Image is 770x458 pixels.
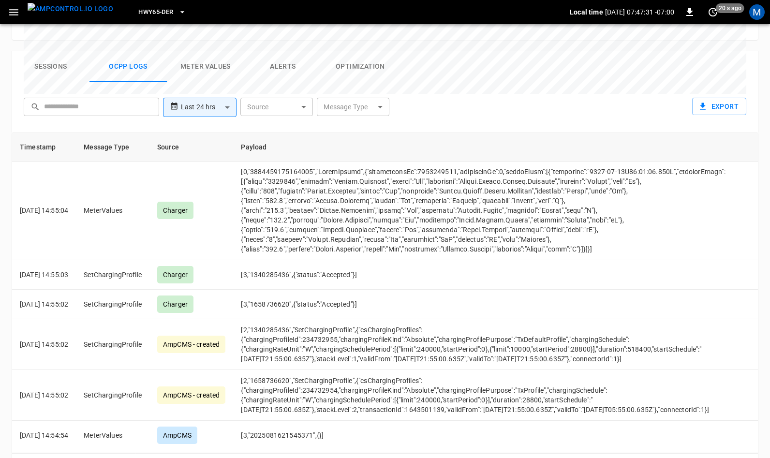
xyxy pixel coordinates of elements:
[12,133,76,162] th: Timestamp
[233,421,744,450] td: [3,"2025081621545371",{}]
[89,51,167,82] button: Ocpp logs
[233,319,744,370] td: [2,"1340285436","SetChargingProfile",{"csChargingProfiles":{"chargingProfileId":234732955,"chargi...
[233,290,744,319] td: [3,"1658736620",{"status":"Accepted"}]
[157,336,225,353] div: AmpCMS - created
[233,260,744,290] td: [3,"1340285436",{"status":"Accepted"}]
[716,3,744,13] span: 20 s ago
[76,370,149,421] td: SetChargingProfile
[20,430,68,440] p: [DATE] 14:54:54
[76,421,149,450] td: MeterValues
[167,51,244,82] button: Meter Values
[157,386,225,404] div: AmpCMS - created
[20,390,68,400] p: [DATE] 14:55:02
[322,51,399,82] button: Optimization
[134,3,190,22] button: HWY65-DER
[149,133,233,162] th: Source
[12,51,89,82] button: Sessions
[605,7,674,17] p: [DATE] 07:47:31 -07:00
[20,340,68,349] p: [DATE] 14:55:02
[181,98,237,117] div: Last 24 hrs
[138,7,173,18] span: HWY65-DER
[76,133,149,162] th: Message Type
[20,270,68,280] p: [DATE] 14:55:03
[705,4,721,20] button: set refresh interval
[749,4,765,20] div: profile-icon
[157,295,193,313] div: Charger
[157,427,197,444] div: AmpCMS
[233,370,744,421] td: [2,"1658736620","SetChargingProfile",{"csChargingProfiles":{"chargingProfileId":234732954,"chargi...
[28,3,113,15] img: ampcontrol.io logo
[76,260,149,290] td: SetChargingProfile
[692,98,746,116] button: Export
[157,266,193,283] div: Charger
[244,51,322,82] button: Alerts
[76,319,149,370] td: SetChargingProfile
[20,299,68,309] p: [DATE] 14:55:02
[20,206,68,215] p: [DATE] 14:55:04
[233,133,744,162] th: Payload
[570,7,603,17] p: Local time
[76,290,149,319] td: SetChargingProfile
